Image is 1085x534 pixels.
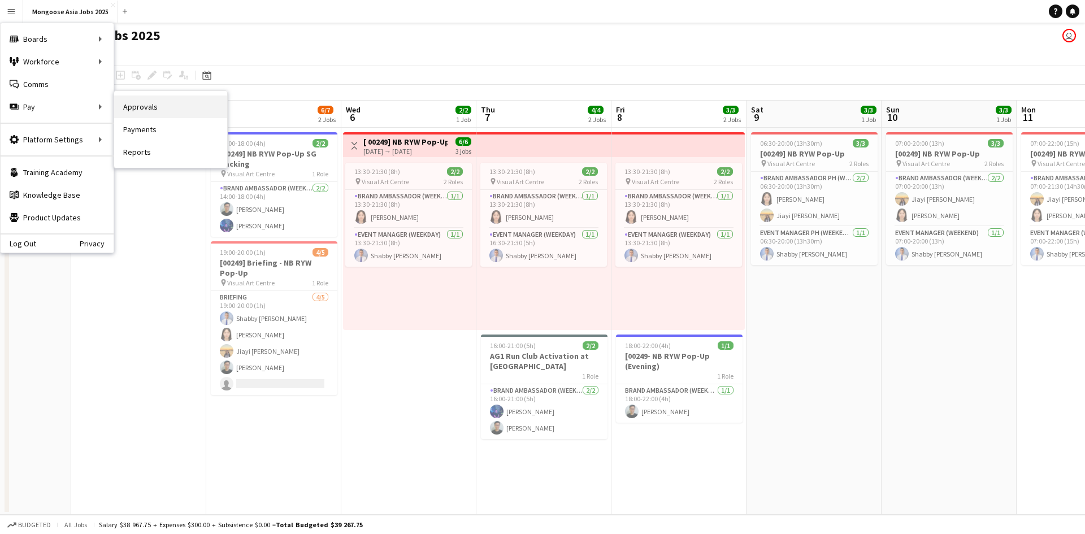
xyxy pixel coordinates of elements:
span: Budgeted [18,521,51,529]
span: 3/3 [853,139,869,147]
div: 1 Job [456,115,471,124]
span: 3/3 [861,106,876,114]
h3: [00249] NB RYW Pop-Up [751,149,878,159]
span: 11 [1019,111,1036,124]
app-job-card: 07:00-20:00 (13h)3/3[00249] NB RYW Pop-Up Visual Art Centre2 RolesBrand Ambassador (weekend)2/207... [886,132,1013,265]
button: Budgeted [6,519,53,531]
div: 1 Job [996,115,1011,124]
div: Workforce [1,50,114,73]
span: 10 [884,111,900,124]
app-job-card: 19:00-20:00 (1h)4/5[00249] Briefing - NB RYW Pop-Up Visual Art Centre1 RoleBriefing4/519:00-20:00... [211,241,337,395]
span: 07:00-20:00 (13h) [895,139,944,147]
div: 2 Jobs [588,115,606,124]
span: 07:00-22:00 (15h) [1030,139,1079,147]
app-job-card: 13:30-21:30 (8h)2/2 Visual Art Centre2 RolesBrand Ambassador (weekday)1/113:30-21:30 (8h)[PERSON_... [615,163,742,267]
span: Visual Art Centre [632,177,679,186]
span: 1 Role [582,372,598,380]
span: 6/6 [455,137,471,146]
span: 2 Roles [579,177,598,186]
span: 3/3 [988,139,1004,147]
span: 19:00-20:00 (1h) [220,248,266,257]
div: 2 Jobs [723,115,741,124]
span: 2/2 [717,167,733,176]
div: 2 Jobs [318,115,336,124]
span: 1/1 [718,341,734,350]
div: Salary $38 967.75 + Expenses $300.00 + Subsistence $0.00 = [99,520,363,529]
span: 4/5 [313,248,328,257]
span: 3/3 [996,106,1012,114]
a: Product Updates [1,206,114,229]
span: 16:00-21:00 (5h) [490,341,536,350]
span: Wed [346,105,361,115]
app-card-role: Brand Ambassador (weekday)2/216:00-21:00 (5h)[PERSON_NAME][PERSON_NAME] [481,384,607,439]
span: 1 Role [717,372,734,380]
app-card-role: Event Manager (weekday)1/116:30-21:30 (5h)Shabby [PERSON_NAME] [480,228,607,267]
app-card-role: Event Manager (weekend)1/107:00-20:00 (13h)Shabby [PERSON_NAME] [886,227,1013,265]
div: Pay [1,95,114,118]
app-card-role: Brand Ambassador (weekday)2/214:00-18:00 (4h)[PERSON_NAME][PERSON_NAME] [211,182,337,237]
span: Sat [751,105,763,115]
span: Visual Art Centre [902,159,950,168]
span: 1 Role [312,279,328,287]
span: Visual Art Centre [497,177,544,186]
a: Approvals [114,95,227,118]
span: Sun [886,105,900,115]
span: 2/2 [583,341,598,350]
a: Payments [114,118,227,141]
app-card-role: Event Manager (weekday)1/113:30-21:30 (8h)Shabby [PERSON_NAME] [615,228,742,267]
button: Mongoose Asia Jobs 2025 [23,1,118,23]
span: Visual Art Centre [767,159,815,168]
app-card-role: Brand Ambassador (weekend)2/207:00-20:00 (13h)Jiayi [PERSON_NAME][PERSON_NAME] [886,172,1013,227]
h3: [00249] Briefing - NB RYW Pop-Up [211,258,337,278]
span: 2/2 [582,167,598,176]
app-card-role: Event Manager (weekday)1/113:30-21:30 (8h)Shabby [PERSON_NAME] [345,228,472,267]
span: Visual Art Centre [227,279,275,287]
div: 3 jobs [455,146,471,155]
app-card-role: Brand Ambassador (weekday)1/113:30-21:30 (8h)[PERSON_NAME] [615,190,742,228]
span: All jobs [62,520,89,529]
span: Visual Art Centre [362,177,409,186]
span: 8 [614,111,625,124]
span: Total Budgeted $39 267.75 [276,520,363,529]
a: Training Academy [1,161,114,184]
span: 13:30-21:30 (8h) [489,167,535,176]
span: Mon [1021,105,1036,115]
div: 18:00-22:00 (4h)1/1[00249- NB RYW Pop-Up (Evening)1 RoleBrand Ambassador (weekday)1/118:00-22:00 ... [616,335,743,423]
span: 2 Roles [984,159,1004,168]
a: Log Out [1,239,36,248]
app-job-card: 06:30-20:00 (13h30m)3/3[00249] NB RYW Pop-Up Visual Art Centre2 RolesBrand Ambassador PH (weekend... [751,132,878,265]
app-card-role: Brand Ambassador (weekday)1/113:30-21:30 (8h)[PERSON_NAME] [480,190,607,228]
app-card-role: Brand Ambassador (weekday)1/118:00-22:00 (4h)[PERSON_NAME] [616,384,743,423]
h3: [00249- NB RYW Pop-Up (Evening) [616,351,743,371]
span: 06:30-20:00 (13h30m) [760,139,822,147]
div: Platform Settings [1,128,114,151]
span: 14:00-18:00 (4h) [220,139,266,147]
app-job-card: 13:30-21:30 (8h)2/2 Visual Art Centre2 RolesBrand Ambassador (weekday)1/113:30-21:30 (8h)[PERSON_... [345,163,472,267]
span: 4/4 [588,106,604,114]
span: 13:30-21:30 (8h) [624,167,670,176]
div: 13:30-21:30 (8h)2/2 Visual Art Centre2 RolesBrand Ambassador (weekday)1/113:30-21:30 (8h)[PERSON_... [480,163,607,267]
span: 2/2 [455,106,471,114]
span: 13:30-21:30 (8h) [354,167,400,176]
h3: AG1 Run Club Activation at [GEOGRAPHIC_DATA] [481,351,607,371]
span: 2 Roles [444,177,463,186]
span: 7 [479,111,495,124]
span: Thu [481,105,495,115]
span: 9 [749,111,763,124]
div: [DATE] → [DATE] [363,147,448,155]
h3: [ 00249] NB RYW Pop-Up [363,137,448,147]
app-card-role: Event Manager PH (weekend)1/106:30-20:00 (13h30m)Shabby [PERSON_NAME] [751,227,878,265]
span: 2 Roles [849,159,869,168]
span: 6 [344,111,361,124]
span: Visual Art Centre [1038,159,1085,168]
a: Knowledge Base [1,184,114,206]
app-job-card: 14:00-18:00 (4h)2/2[00249] NB RYW Pop-Up SG Packing Visual Art Centre1 RoleBrand Ambassador (week... [211,132,337,237]
span: 3/3 [723,106,739,114]
span: 1 Role [312,170,328,178]
app-job-card: 16:00-21:00 (5h)2/2AG1 Run Club Activation at [GEOGRAPHIC_DATA]1 RoleBrand Ambassador (weekday)2/... [481,335,607,439]
span: 6/7 [318,106,333,114]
